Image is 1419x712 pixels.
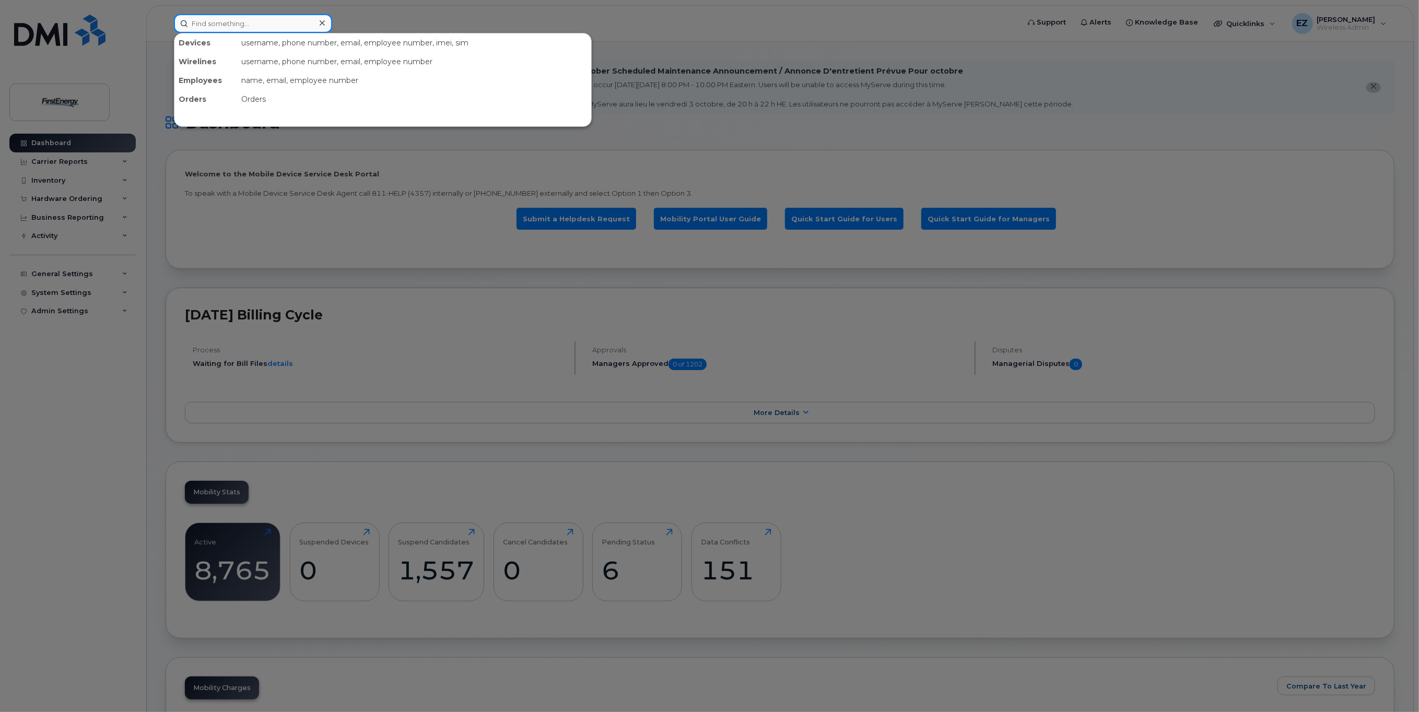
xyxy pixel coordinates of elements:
iframe: Messenger Launcher [1374,667,1411,704]
div: Orders [174,90,237,109]
div: username, phone number, email, employee number [237,52,591,71]
div: Employees [174,71,237,90]
div: Devices [174,33,237,52]
div: username, phone number, email, employee number, imei, sim [237,33,591,52]
div: Wirelines [174,52,237,71]
div: name, email, employee number [237,71,591,90]
div: Orders [237,90,591,109]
